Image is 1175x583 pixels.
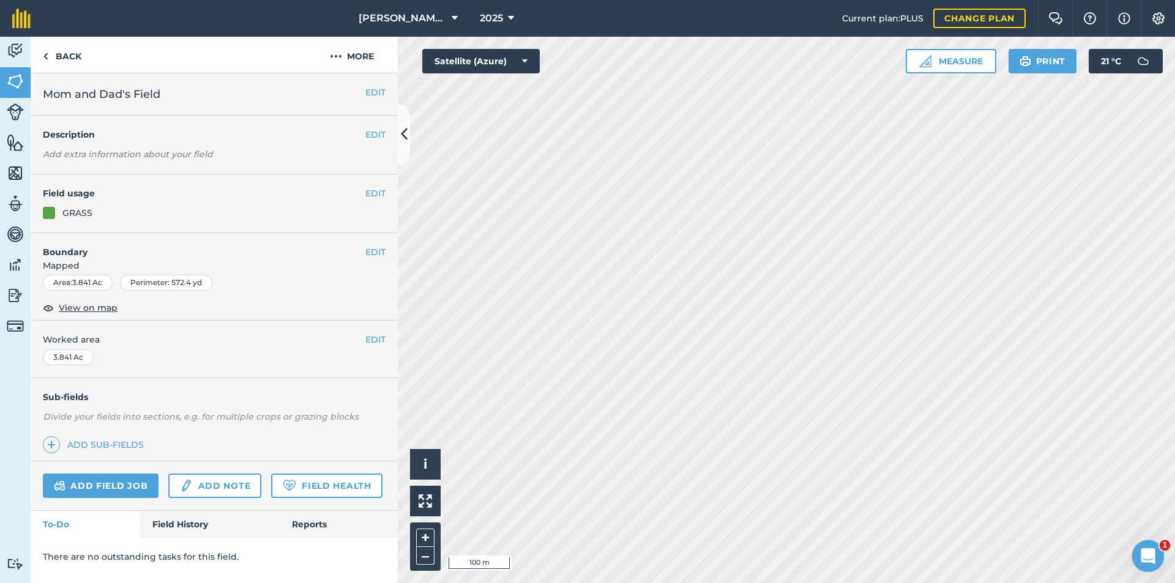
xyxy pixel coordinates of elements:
button: Satellite (Azure) [422,49,540,73]
a: Add field job [43,473,159,498]
button: EDIT [365,245,386,259]
img: svg+xml;base64,PHN2ZyB4bWxucz0iaHR0cDovL3d3dy53My5vcmcvMjAwMC9zdmciIHdpZHRoPSIxOSIgaGVpZ2h0PSIyNC... [1020,54,1031,69]
span: 2025 [480,11,503,26]
h4: Sub-fields [31,390,398,404]
h4: Description [43,128,386,141]
div: 3.841 Ac [43,349,94,365]
img: svg+xml;base64,PHN2ZyB4bWxucz0iaHR0cDovL3d3dy53My5vcmcvMjAwMC9zdmciIHdpZHRoPSIxNCIgaGVpZ2h0PSIyNC... [47,437,56,452]
span: 1 [1160,540,1171,551]
img: svg+xml;base64,PD94bWwgdmVyc2lvbj0iMS4wIiBlbmNvZGluZz0idXRmLTgiPz4KPCEtLSBHZW5lcmF0b3I6IEFkb2JlIE... [7,558,24,570]
img: fieldmargin Logo [12,9,31,28]
button: Measure [906,49,996,73]
div: GRASS [62,206,92,220]
h4: Boundary [31,233,365,259]
img: svg+xml;base64,PD94bWwgdmVyc2lvbj0iMS4wIiBlbmNvZGluZz0idXRmLTgiPz4KPCEtLSBHZW5lcmF0b3I6IEFkb2JlIE... [179,478,193,493]
img: svg+xml;base64,PHN2ZyB4bWxucz0iaHR0cDovL3d3dy53My5vcmcvMjAwMC9zdmciIHdpZHRoPSI1NiIgaGVpZ2h0PSI2MC... [7,72,24,91]
img: A cog icon [1151,12,1166,24]
button: EDIT [365,128,386,141]
em: Divide your fields into sections, e.g. for multiple crops or grazing blocks [43,411,359,422]
h4: Field usage [43,187,365,200]
img: svg+xml;base64,PHN2ZyB4bWxucz0iaHR0cDovL3d3dy53My5vcmcvMjAwMC9zdmciIHdpZHRoPSI1NiIgaGVpZ2h0PSI2MC... [7,164,24,182]
a: Field History [140,511,279,538]
img: svg+xml;base64,PHN2ZyB4bWxucz0iaHR0cDovL3d3dy53My5vcmcvMjAwMC9zdmciIHdpZHRoPSIyMCIgaGVpZ2h0PSIyNC... [330,49,342,64]
a: Add note [168,473,261,498]
span: Current plan : PLUS [842,12,923,25]
button: EDIT [365,187,386,200]
img: Four arrows, one pointing top left, one top right, one bottom right and the last bottom left [419,494,432,508]
img: Two speech bubbles overlapping with the left bubble in the forefront [1048,12,1063,24]
p: There are no outstanding tasks for this field. [43,550,386,563]
a: Back [31,37,94,73]
span: i [423,456,427,472]
img: svg+xml;base64,PD94bWwgdmVyc2lvbj0iMS4wIiBlbmNvZGluZz0idXRmLTgiPz4KPCEtLSBHZW5lcmF0b3I6IEFkb2JlIE... [7,42,24,60]
span: Mom and Dad's Field [43,86,160,103]
a: Add sub-fields [43,436,149,453]
button: i [410,449,441,480]
span: View on map [59,301,117,314]
img: svg+xml;base64,PHN2ZyB4bWxucz0iaHR0cDovL3d3dy53My5vcmcvMjAwMC9zdmciIHdpZHRoPSI1NiIgaGVpZ2h0PSI2MC... [7,133,24,152]
img: svg+xml;base64,PHN2ZyB4bWxucz0iaHR0cDovL3d3dy53My5vcmcvMjAwMC9zdmciIHdpZHRoPSIxNyIgaGVpZ2h0PSIxNy... [1118,11,1130,26]
button: View on map [43,300,117,315]
button: 21 °C [1089,49,1163,73]
span: 21 ° C [1101,49,1121,73]
img: svg+xml;base64,PHN2ZyB4bWxucz0iaHR0cDovL3d3dy53My5vcmcvMjAwMC9zdmciIHdpZHRoPSI5IiBoZWlnaHQ9IjI0Ii... [43,49,48,64]
img: svg+xml;base64,PD94bWwgdmVyc2lvbj0iMS4wIiBlbmNvZGluZz0idXRmLTgiPz4KPCEtLSBHZW5lcmF0b3I6IEFkb2JlIE... [7,225,24,243]
div: Perimeter : 572.4 yd [120,275,212,291]
span: Worked area [43,333,386,346]
button: Print [1009,49,1077,73]
button: More [306,37,398,73]
button: – [416,547,435,565]
a: Reports [280,511,398,538]
a: Change plan [933,9,1026,28]
img: svg+xml;base64,PD94bWwgdmVyc2lvbj0iMS4wIiBlbmNvZGluZz0idXRmLTgiPz4KPCEtLSBHZW5lcmF0b3I6IEFkb2JlIE... [7,103,24,121]
img: svg+xml;base64,PD94bWwgdmVyc2lvbj0iMS4wIiBlbmNvZGluZz0idXRmLTgiPz4KPCEtLSBHZW5lcmF0b3I6IEFkb2JlIE... [7,256,24,274]
img: svg+xml;base64,PD94bWwgdmVyc2lvbj0iMS4wIiBlbmNvZGluZz0idXRmLTgiPz4KPCEtLSBHZW5lcmF0b3I6IEFkb2JlIE... [1131,49,1155,73]
img: Ruler icon [919,55,931,67]
button: EDIT [365,86,386,99]
em: Add extra information about your field [43,149,213,160]
a: Field Health [271,473,382,498]
span: [PERSON_NAME][GEOGRAPHIC_DATA] [359,11,447,26]
a: To-Do [31,511,140,538]
img: A question mark icon [1083,12,1097,24]
img: svg+xml;base64,PD94bWwgdmVyc2lvbj0iMS4wIiBlbmNvZGluZz0idXRmLTgiPz4KPCEtLSBHZW5lcmF0b3I6IEFkb2JlIE... [54,478,65,493]
iframe: Intercom live chat [1132,540,1165,573]
button: + [416,529,435,547]
img: svg+xml;base64,PD94bWwgdmVyc2lvbj0iMS4wIiBlbmNvZGluZz0idXRmLTgiPz4KPCEtLSBHZW5lcmF0b3I6IEFkb2JlIE... [7,317,24,335]
img: svg+xml;base64,PD94bWwgdmVyc2lvbj0iMS4wIiBlbmNvZGluZz0idXRmLTgiPz4KPCEtLSBHZW5lcmF0b3I6IEFkb2JlIE... [7,286,24,305]
img: svg+xml;base64,PHN2ZyB4bWxucz0iaHR0cDovL3d3dy53My5vcmcvMjAwMC9zdmciIHdpZHRoPSIxOCIgaGVpZ2h0PSIyNC... [43,300,54,315]
div: Area : 3.841 Ac [43,275,113,291]
img: svg+xml;base64,PD94bWwgdmVyc2lvbj0iMS4wIiBlbmNvZGluZz0idXRmLTgiPz4KPCEtLSBHZW5lcmF0b3I6IEFkb2JlIE... [7,195,24,213]
button: EDIT [365,333,386,346]
span: Mapped [31,259,398,272]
